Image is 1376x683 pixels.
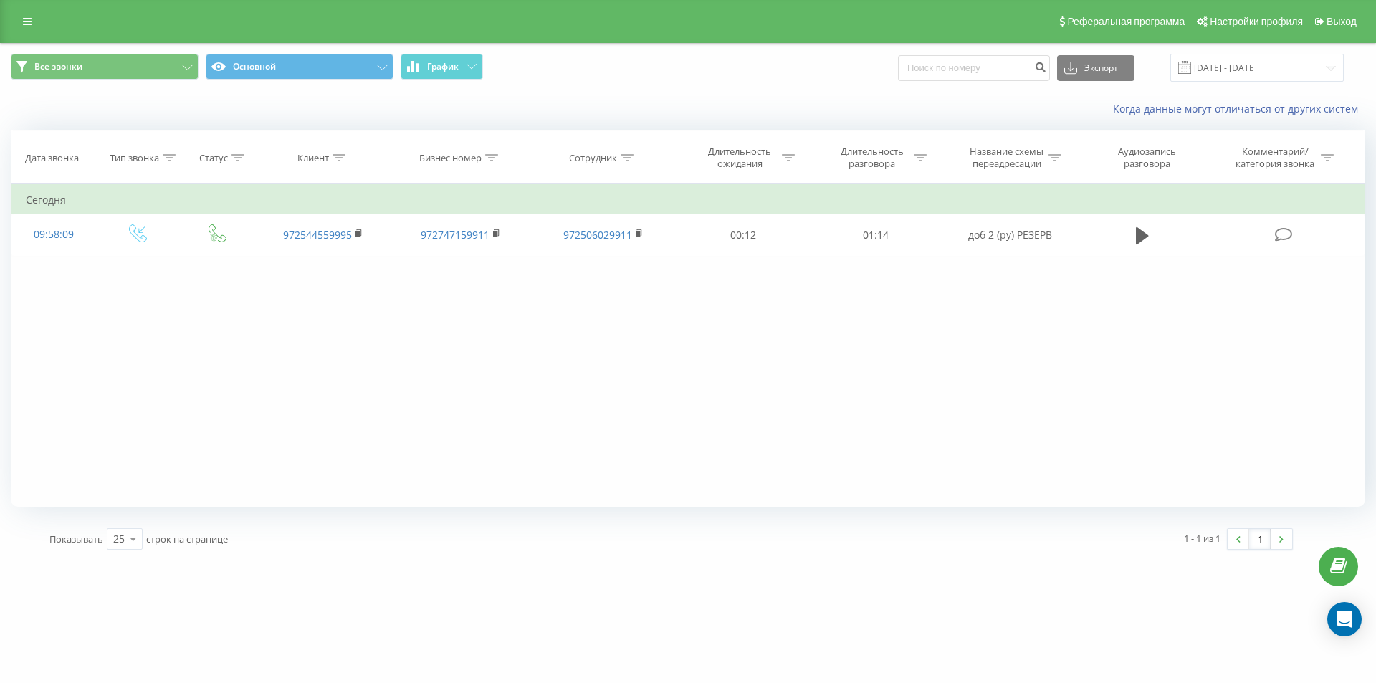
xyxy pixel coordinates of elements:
button: Основной [206,54,393,80]
input: Поиск по номеру [898,55,1050,81]
div: 1 - 1 из 1 [1184,531,1220,545]
a: 1 [1249,529,1271,549]
span: Настройки профиля [1210,16,1303,27]
td: Сегодня [11,186,1365,214]
button: График [401,54,483,80]
div: Аудиозапись разговора [1101,145,1194,170]
div: Сотрудник [569,152,617,164]
div: Клиент [297,152,329,164]
div: Длительность ожидания [702,145,778,170]
span: График [427,62,459,72]
div: Комментарий/категория звонка [1233,145,1317,170]
div: Название схемы переадресации [968,145,1045,170]
div: 25 [113,532,125,546]
div: 09:58:09 [26,221,82,249]
span: Показывать [49,532,103,545]
span: строк на странице [146,532,228,545]
span: Реферальная программа [1067,16,1185,27]
a: 972506029911 [563,228,632,242]
div: Статус [199,152,228,164]
button: Экспорт [1057,55,1134,81]
div: Бизнес номер [419,152,482,164]
a: Когда данные могут отличаться от других систем [1113,102,1365,115]
div: Open Intercom Messenger [1327,602,1362,636]
span: Все звонки [34,61,82,72]
span: Выход [1327,16,1357,27]
div: Тип звонка [110,152,159,164]
a: 972544559995 [283,228,352,242]
div: Дата звонка [25,152,79,164]
button: Все звонки [11,54,199,80]
a: 972747159911 [421,228,489,242]
td: 01:14 [809,214,941,256]
td: доб 2 (ру) РЕЗЕРВ [942,214,1079,256]
td: 00:12 [677,214,809,256]
div: Длительность разговора [833,145,910,170]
